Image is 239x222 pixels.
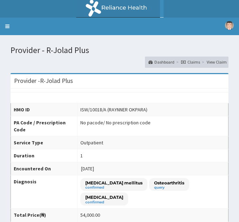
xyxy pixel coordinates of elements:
[85,180,142,186] p: [MEDICAL_DATA] mellitus
[81,165,94,172] span: [DATE]
[85,201,123,204] small: confirmed
[181,59,200,65] a: Claims
[80,211,100,218] div: 54,000.00
[11,149,78,162] th: Duration
[14,78,73,84] h3: Provider - R-Jolad Plus
[154,186,184,189] small: query
[154,180,184,186] p: Osteoarthritis
[148,59,174,65] a: Dashboard
[11,136,78,149] th: Service Type
[80,106,147,113] div: ISW/10018/A (RAYNNER OKPARA)
[225,21,234,30] img: User Image
[80,152,83,159] div: 1
[80,139,103,146] div: Outpatient
[207,59,227,65] a: View Claim
[11,162,78,175] th: Encountered On
[11,46,228,55] h1: Provider - R-Jolad Plus
[80,119,151,126] div: No pacode / No prescription code
[11,209,78,222] th: Total Price(₦)
[11,175,78,209] th: Diagnosis
[11,103,78,116] th: HMO ID
[85,186,142,189] small: confirmed
[85,194,123,200] p: [MEDICAL_DATA]
[11,116,78,136] th: PA Code / Prescription Code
